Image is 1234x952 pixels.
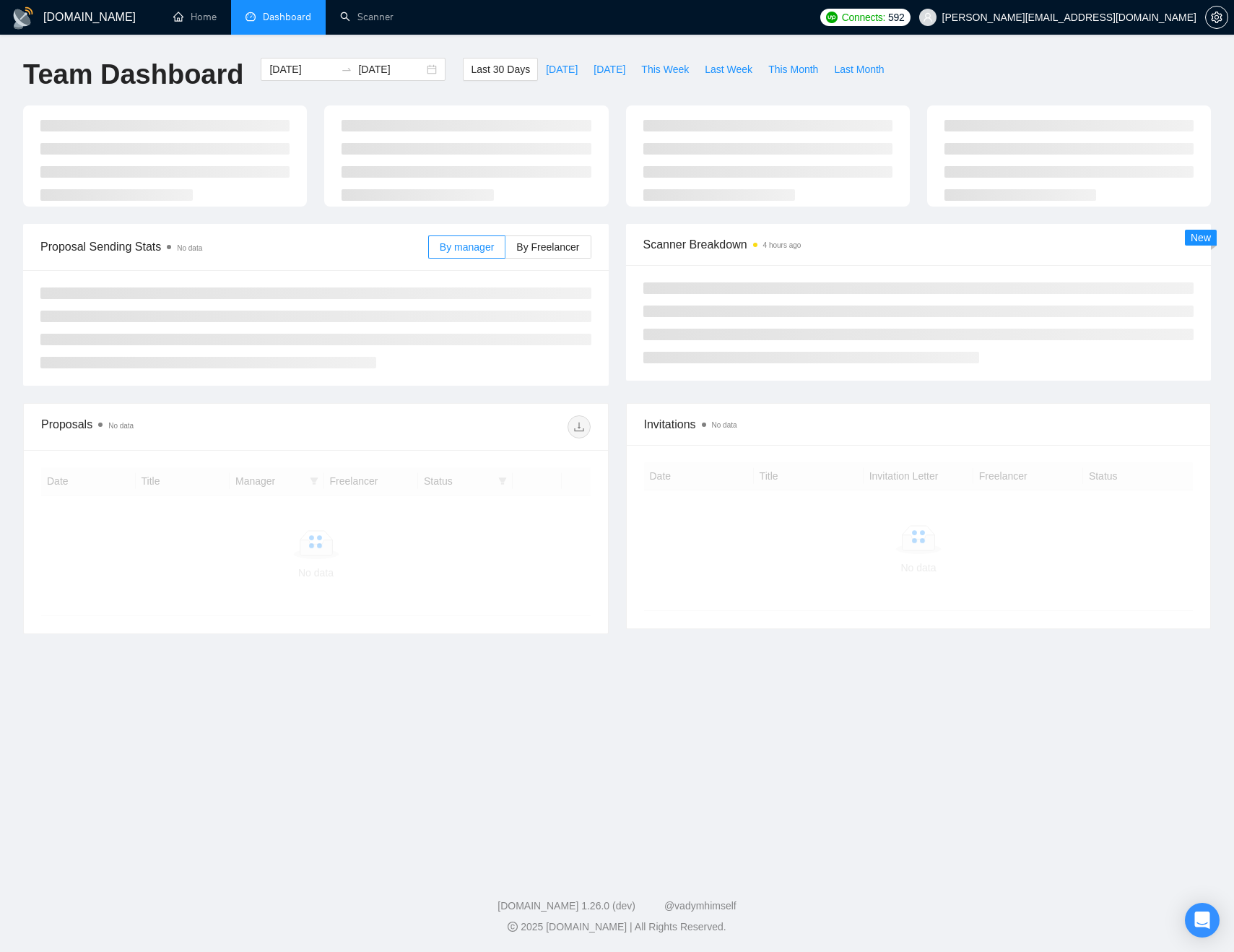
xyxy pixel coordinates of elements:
[263,11,311,23] span: Dashboard
[826,58,892,81] button: Last Month
[760,58,826,81] button: This Month
[177,244,202,252] span: No data
[358,61,424,77] input: End date
[705,61,752,77] span: Last Week
[471,61,530,77] span: Last 30 Days
[888,9,904,25] span: 592
[826,12,838,23] img: upwork-logo.png
[834,61,884,77] span: Last Month
[1205,12,1228,23] a: setting
[923,12,933,22] span: user
[546,61,578,77] span: [DATE]
[340,11,394,23] a: searchScanner
[664,900,737,912] a: @vadymhimself
[1185,903,1220,938] div: Open Intercom Messenger
[712,421,737,429] span: No data
[763,241,801,249] time: 4 hours ago
[1205,6,1228,29] button: setting
[12,7,35,30] img: logo
[643,235,1194,254] span: Scanner Breakdown
[246,12,256,22] span: dashboard
[1206,12,1228,23] span: setting
[173,11,217,23] a: homeHome
[516,241,579,253] span: By Freelancer
[108,422,134,430] span: No data
[644,415,1194,433] span: Invitations
[463,58,538,81] button: Last 30 Days
[586,58,633,81] button: [DATE]
[23,58,243,92] h1: Team Dashboard
[538,58,586,81] button: [DATE]
[697,58,760,81] button: Last Week
[768,61,818,77] span: This Month
[508,922,518,932] span: copyright
[40,238,428,256] span: Proposal Sending Stats
[12,919,1222,935] div: 2025 [DOMAIN_NAME] | All Rights Reserved.
[633,58,697,81] button: This Week
[594,61,625,77] span: [DATE]
[641,61,689,77] span: This Week
[341,64,352,75] span: to
[1191,232,1211,243] span: New
[341,64,352,75] span: swap-right
[41,415,316,438] div: Proposals
[497,900,635,912] a: [DOMAIN_NAME] 1.26.0 (dev)
[440,241,494,253] span: By manager
[269,61,335,77] input: Start date
[842,9,885,25] span: Connects:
